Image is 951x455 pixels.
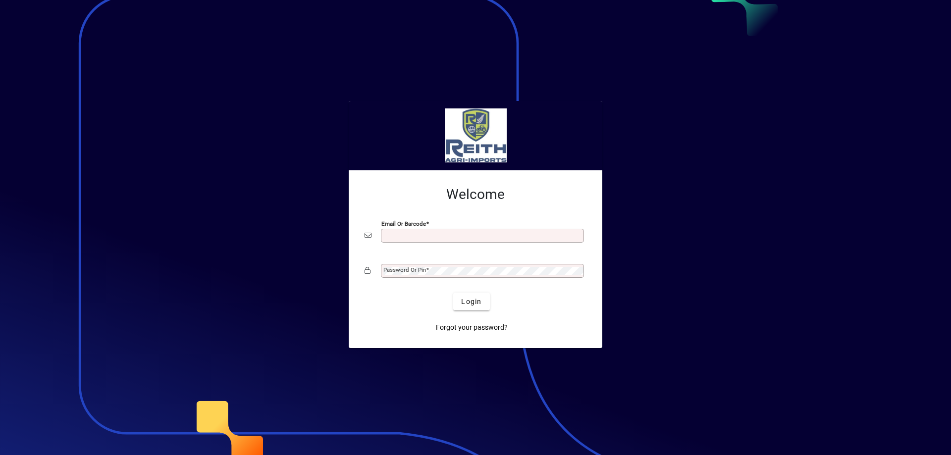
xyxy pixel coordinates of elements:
mat-label: Password or Pin [383,266,426,273]
button: Login [453,293,489,310]
mat-label: Email or Barcode [381,220,426,227]
span: Login [461,297,481,307]
a: Forgot your password? [432,318,512,336]
span: Forgot your password? [436,322,508,333]
h2: Welcome [365,186,586,203]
